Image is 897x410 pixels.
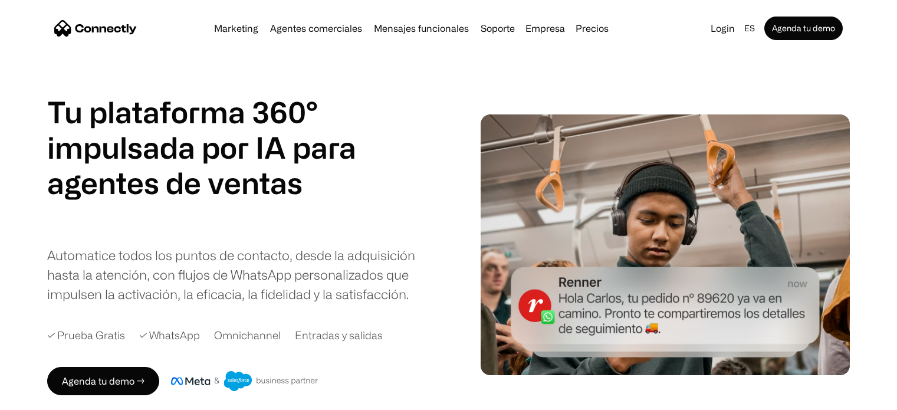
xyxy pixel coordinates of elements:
div: es [740,20,762,37]
div: Entradas y salidas [295,327,383,343]
ul: Language list [24,389,71,406]
div: carousel [47,165,318,236]
a: Mensajes funcionales [369,24,474,33]
div: Automatice todos los puntos de contacto, desde la adquisición hasta la atención, con flujos de Wh... [47,245,419,304]
a: Login [706,20,740,37]
div: Omnichannel [214,327,281,343]
aside: Language selected: Español [12,388,71,406]
a: Agenda tu demo [764,17,843,40]
div: Empresa [522,20,569,37]
div: Empresa [525,20,565,37]
div: 1 of 4 [47,165,318,201]
a: Soporte [476,24,520,33]
a: Marketing [209,24,263,33]
div: es [744,20,755,37]
a: Precios [571,24,613,33]
div: ✓ Prueba Gratis [47,327,125,343]
h1: agentes de ventas [47,165,318,201]
a: Agenda tu demo → [47,367,159,395]
a: Agentes comerciales [265,24,367,33]
img: Insignia de socio comercial de Meta y Salesforce. [171,371,318,391]
a: home [54,19,137,37]
h1: Tu plataforma 360° impulsada por IA para [47,94,356,165]
div: ✓ WhatsApp [139,327,200,343]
